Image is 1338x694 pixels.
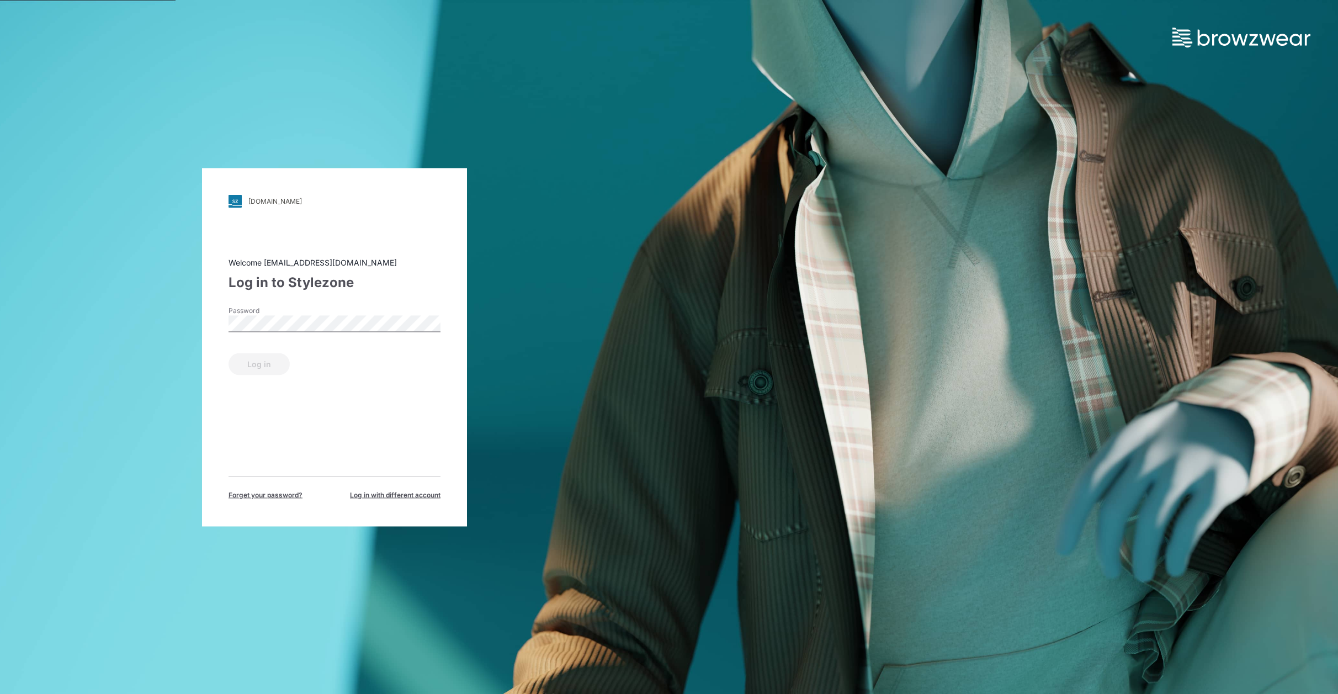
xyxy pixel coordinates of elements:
span: Forget your password? [229,490,302,500]
div: [DOMAIN_NAME] [248,197,302,205]
span: Log in with different account [350,490,440,500]
div: Welcome [EMAIL_ADDRESS][DOMAIN_NAME] [229,256,440,268]
div: Log in to Stylezone [229,272,440,292]
a: [DOMAIN_NAME] [229,194,440,208]
img: browzwear-logo.73288ffb.svg [1172,28,1310,47]
img: svg+xml;base64,PHN2ZyB3aWR0aD0iMjgiIGhlaWdodD0iMjgiIHZpZXdCb3g9IjAgMCAyOCAyOCIgZmlsbD0ibm9uZSIgeG... [229,194,242,208]
label: Password [229,305,306,315]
